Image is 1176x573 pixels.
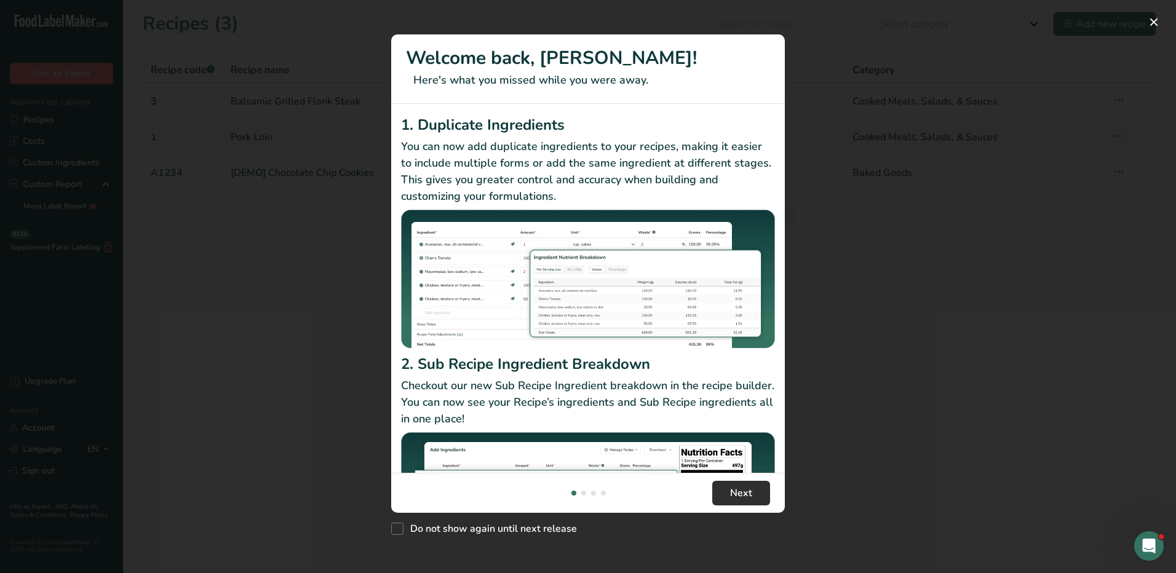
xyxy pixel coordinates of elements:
h2: 1. Duplicate Ingredients [401,114,775,136]
h2: 2. Sub Recipe Ingredient Breakdown [401,353,775,375]
iframe: Intercom live chat [1134,531,1164,561]
button: Next [712,481,770,505]
p: Here's what you missed while you were away. [406,72,770,89]
span: Do not show again until next release [403,523,577,535]
span: Next [730,486,752,500]
img: Duplicate Ingredients [401,210,775,349]
img: Sub Recipe Ingredient Breakdown [401,432,775,572]
p: Checkout our new Sub Recipe Ingredient breakdown in the recipe builder. You can now see your Reci... [401,377,775,427]
h1: Welcome back, [PERSON_NAME]! [406,44,770,72]
p: You can now add duplicate ingredients to your recipes, making it easier to include multiple forms... [401,138,775,205]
